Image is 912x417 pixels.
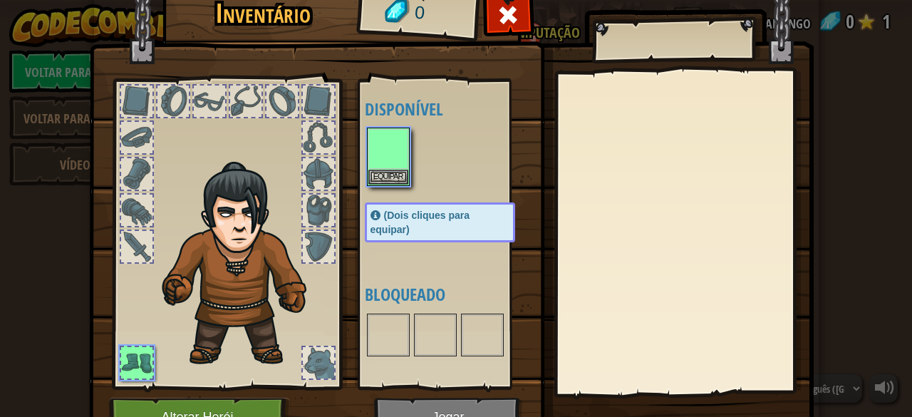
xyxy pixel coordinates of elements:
[368,170,408,185] button: Equipar
[370,210,470,235] span: (Dois cliques para equipar)
[155,161,330,369] img: hair_2.png
[365,100,544,118] h4: Disponível
[365,285,544,304] h4: Bloqueado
